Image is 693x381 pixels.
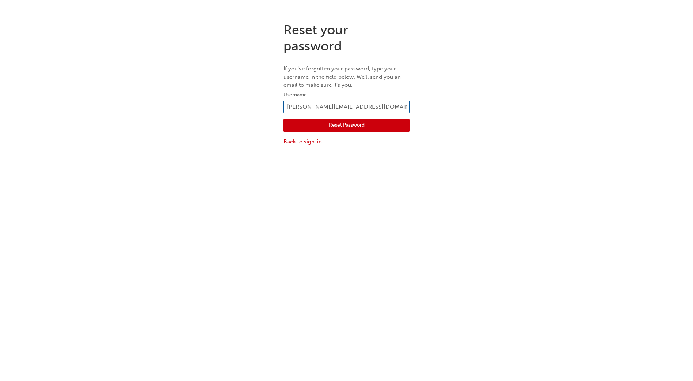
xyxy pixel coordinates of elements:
h1: Reset your password [283,22,410,54]
label: Username [283,91,410,99]
button: Reset Password [283,119,410,132]
input: Username [283,101,410,113]
p: If you've forgotten your password, type your username in the field below. We'll send you an email... [283,65,410,89]
a: Back to sign-in [283,138,410,146]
